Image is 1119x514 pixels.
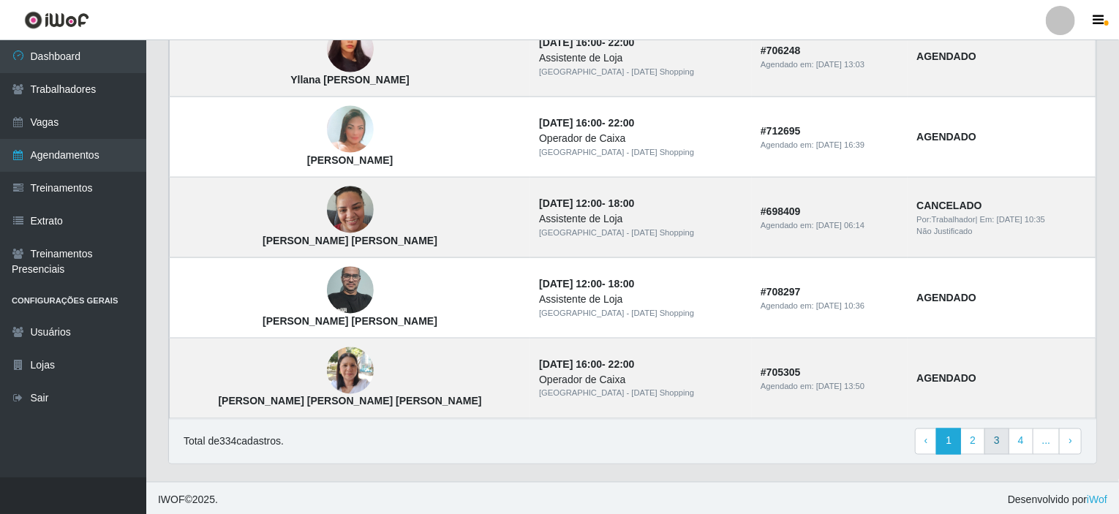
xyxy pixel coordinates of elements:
[609,197,635,209] time: 18:00
[816,301,864,310] time: [DATE] 10:36
[263,235,437,246] strong: [PERSON_NAME] [PERSON_NAME]
[761,286,801,298] strong: # 708297
[539,146,743,159] div: [GEOGRAPHIC_DATA] - [DATE] Shopping
[1009,428,1033,455] a: 4
[924,435,928,447] span: ‹
[158,493,218,508] span: © 2025 .
[761,45,801,56] strong: # 706248
[539,227,743,239] div: [GEOGRAPHIC_DATA] - [DATE] Shopping
[609,37,635,48] time: 22:00
[916,213,1087,226] div: | Em:
[539,50,743,66] div: Assistente de Loja
[539,372,743,388] div: Operador de Caixa
[916,372,976,384] strong: AGENDADO
[761,380,899,393] div: Agendado em:
[997,215,1045,224] time: [DATE] 10:35
[290,74,410,86] strong: Yllana [PERSON_NAME]
[184,434,284,450] p: Total de 334 cadastros.
[539,197,602,209] time: [DATE] 12:00
[1087,494,1107,506] a: iWof
[327,24,374,75] img: Yllana Brenda de Matos
[761,205,801,217] strong: # 698409
[916,200,982,211] strong: CANCELADO
[761,366,801,378] strong: # 705305
[1033,428,1060,455] a: ...
[960,428,985,455] a: 2
[936,428,961,455] a: 1
[609,278,635,290] time: 18:00
[539,278,602,290] time: [DATE] 12:00
[327,96,374,164] img: Janaína Pereira da Silva
[539,307,743,320] div: [GEOGRAPHIC_DATA] - [DATE] Shopping
[539,66,743,78] div: [GEOGRAPHIC_DATA] - [DATE] Shopping
[1059,428,1082,455] a: Next
[915,428,938,455] a: Previous
[539,37,634,48] strong: -
[916,131,976,143] strong: AGENDADO
[761,300,899,312] div: Agendado em:
[1069,435,1072,447] span: ›
[916,215,975,224] span: Por: Trabalhador
[761,125,801,137] strong: # 712695
[916,50,976,62] strong: AGENDADO
[539,117,634,129] strong: -
[816,60,864,69] time: [DATE] 13:03
[1008,493,1107,508] span: Desenvolvido por
[327,340,374,402] img: Ana Cláudia Santiago Mendes carneiro
[219,396,482,407] strong: [PERSON_NAME] [PERSON_NAME] [PERSON_NAME]
[816,382,864,390] time: [DATE] 13:50
[327,179,374,241] img: Francisca Sara Oliveira almeida
[761,139,899,151] div: Agendado em:
[263,315,437,327] strong: [PERSON_NAME] [PERSON_NAME]
[761,219,899,232] div: Agendado em:
[915,428,1082,455] nav: pagination
[307,154,393,166] strong: [PERSON_NAME]
[916,292,976,303] strong: AGENDADO
[609,117,635,129] time: 22:00
[816,221,864,230] time: [DATE] 06:14
[609,358,635,370] time: 22:00
[327,260,374,322] img: Fábio batista de Lima
[761,58,899,71] div: Agendado em:
[158,494,185,506] span: IWOF
[539,117,602,129] time: [DATE] 16:00
[539,197,634,209] strong: -
[539,358,634,370] strong: -
[539,131,743,146] div: Operador de Caixa
[539,292,743,307] div: Assistente de Loja
[539,278,634,290] strong: -
[24,11,89,29] img: CoreUI Logo
[539,358,602,370] time: [DATE] 16:00
[539,388,743,400] div: [GEOGRAPHIC_DATA] - [DATE] Shopping
[984,428,1009,455] a: 3
[816,140,864,149] time: [DATE] 16:39
[539,211,743,227] div: Assistente de Loja
[916,225,1087,238] div: Não Justificado
[539,37,602,48] time: [DATE] 16:00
